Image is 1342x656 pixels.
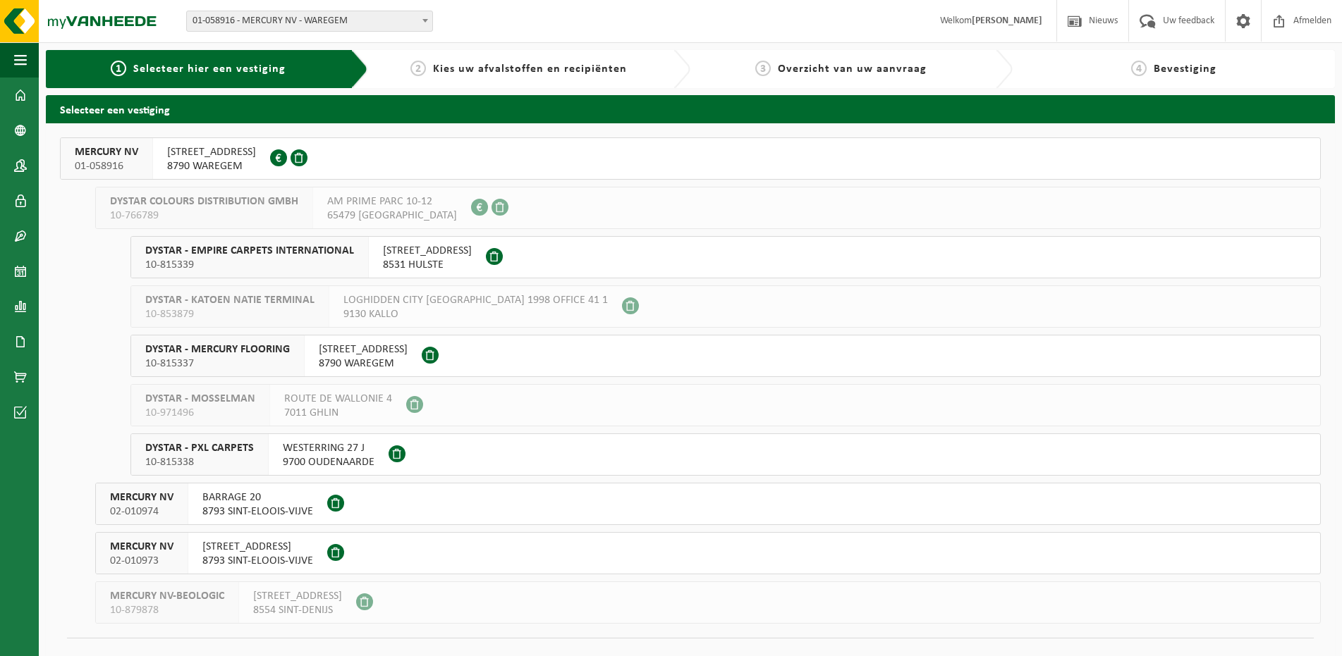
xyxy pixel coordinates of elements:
[167,159,256,173] span: 8790 WAREGEM
[253,603,342,617] span: 8554 SINT-DENIJS
[284,406,392,420] span: 7011 GHLIN
[145,258,354,272] span: 10-815339
[383,244,472,258] span: [STREET_ADDRESS]
[433,63,627,75] span: Kies uw afvalstoffen en recipiënten
[111,61,126,76] span: 1
[1154,63,1216,75] span: Bevestiging
[110,554,173,568] span: 02-010973
[327,194,457,209] span: AM PRIME PARC 10-12
[755,61,771,76] span: 3
[130,335,1321,377] button: DYSTAR - MERCURY FLOORING 10-815337 [STREET_ADDRESS]8790 WAREGEM
[145,307,315,321] span: 10-853879
[133,63,286,75] span: Selecteer hier een vestiging
[186,11,433,32] span: 01-058916 - MERCURY NV - WAREGEM
[202,540,313,554] span: [STREET_ADDRESS]
[145,293,315,307] span: DYSTAR - KATOEN NATIE TERMINAL
[253,589,342,603] span: [STREET_ADDRESS]
[187,11,432,31] span: 01-058916 - MERCURY NV - WAREGEM
[145,342,290,357] span: DYSTAR - MERCURY FLOORING
[283,441,374,455] span: WESTERRING 27 J
[60,137,1321,180] button: MERCURY NV 01-058916 [STREET_ADDRESS]8790 WAREGEM
[202,505,313,519] span: 8793 SINT-ELOOIS-VIJVE
[202,554,313,568] span: 8793 SINT-ELOOIS-VIJVE
[383,258,472,272] span: 8531 HULSTE
[167,145,256,159] span: [STREET_ADDRESS]
[202,490,313,505] span: BARRAGE 20
[145,455,254,469] span: 10-815338
[145,441,254,455] span: DYSTAR - PXL CARPETS
[410,61,426,76] span: 2
[110,603,224,617] span: 10-879878
[1131,61,1147,76] span: 4
[95,532,1321,574] button: MERCURY NV 02-010973 [STREET_ADDRESS]8793 SINT-ELOOIS-VIJVE
[343,293,608,307] span: LOGHIDDEN CITY [GEOGRAPHIC_DATA] 1998 OFFICE 41 1
[75,159,138,173] span: 01-058916
[145,244,354,258] span: DYSTAR - EMPIRE CARPETS INTERNATIONAL
[319,342,408,357] span: [STREET_ADDRESS]
[145,357,290,371] span: 10-815337
[972,16,1042,26] strong: [PERSON_NAME]
[130,236,1321,278] button: DYSTAR - EMPIRE CARPETS INTERNATIONAL 10-815339 [STREET_ADDRESS]8531 HULSTE
[283,455,374,469] span: 9700 OUDENAARDE
[95,483,1321,525] button: MERCURY NV 02-010974 BARRAGE 208793 SINT-ELOOIS-VIJVE
[110,505,173,519] span: 02-010974
[110,209,298,223] span: 10-766789
[145,392,255,406] span: DYSTAR - MOSSELMAN
[145,406,255,420] span: 10-971496
[319,357,408,371] span: 8790 WAREGEM
[284,392,392,406] span: ROUTE DE WALLONIE 4
[110,589,224,603] span: MERCURY NV-BEOLOGIC
[778,63,927,75] span: Overzicht van uw aanvraag
[46,95,1335,123] h2: Selecteer een vestiging
[110,540,173,554] span: MERCURY NV
[110,490,173,505] span: MERCURY NV
[327,209,457,223] span: 65479 [GEOGRAPHIC_DATA]
[130,433,1321,476] button: DYSTAR - PXL CARPETS 10-815338 WESTERRING 27 J9700 OUDENAARDE
[110,194,298,209] span: DYSTAR COLOURS DISTRIBUTION GMBH
[75,145,138,159] span: MERCURY NV
[343,307,608,321] span: 9130 KALLO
